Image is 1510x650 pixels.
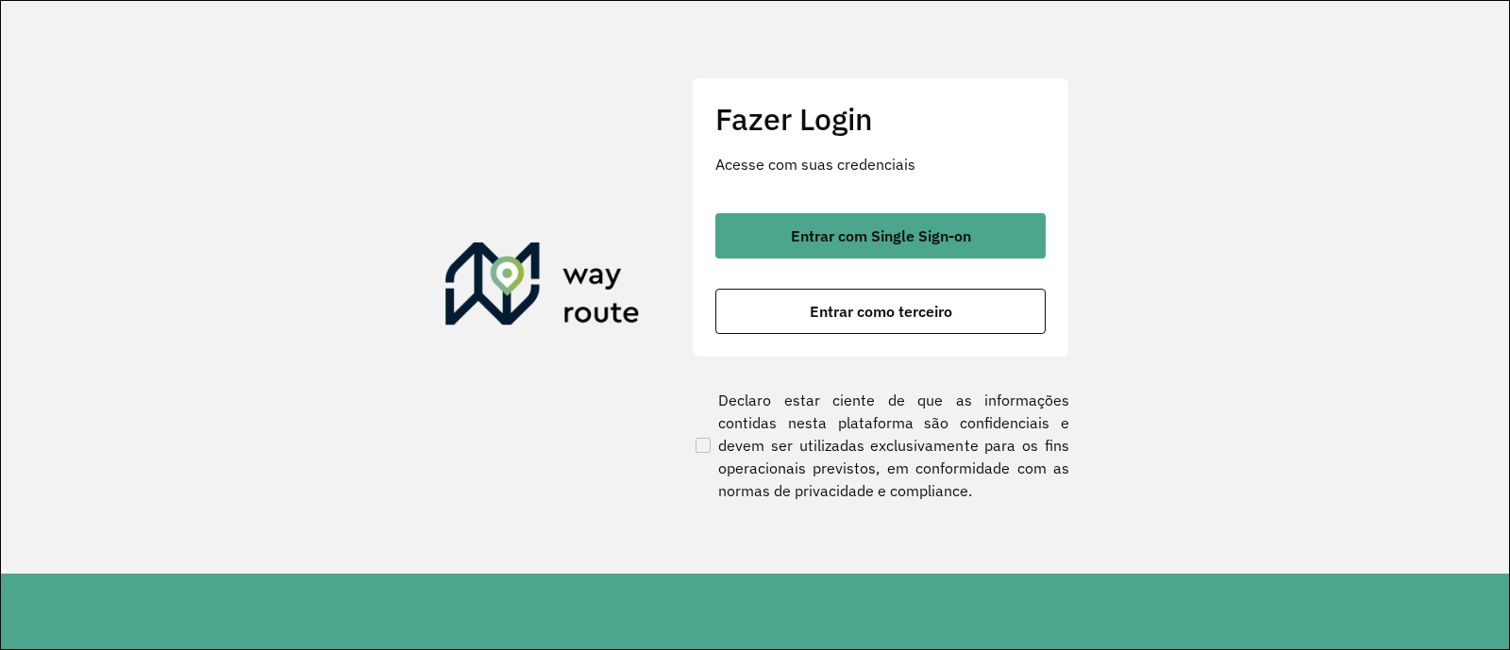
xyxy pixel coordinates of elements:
button: button [715,213,1046,258]
h2: Fazer Login [715,101,1046,137]
button: button [715,289,1046,334]
p: Acesse com suas credenciais [715,153,1046,175]
span: Entrar como terceiro [810,304,952,319]
span: Entrar com Single Sign-on [791,228,971,243]
label: Declaro estar ciente de que as informações contidas nesta plataforma são confidenciais e devem se... [692,389,1069,502]
img: Roteirizador AmbevTech [445,242,640,333]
